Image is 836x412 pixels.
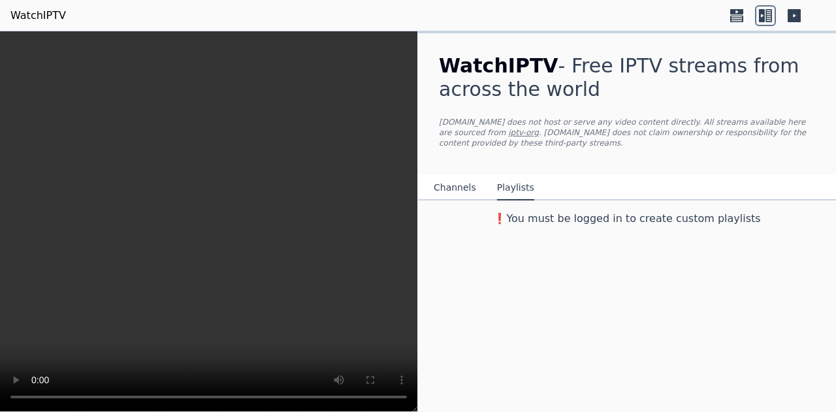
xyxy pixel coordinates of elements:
h3: ❗️You must be logged in to create custom playlists [418,211,836,227]
h1: - Free IPTV streams from across the world [439,54,815,101]
a: iptv-org [508,128,539,137]
button: Playlists [497,176,534,200]
span: WatchIPTV [439,54,558,77]
p: [DOMAIN_NAME] does not host or serve any video content directly. All streams available here are s... [439,117,815,148]
a: WatchIPTV [10,8,66,24]
button: Channels [434,176,476,200]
